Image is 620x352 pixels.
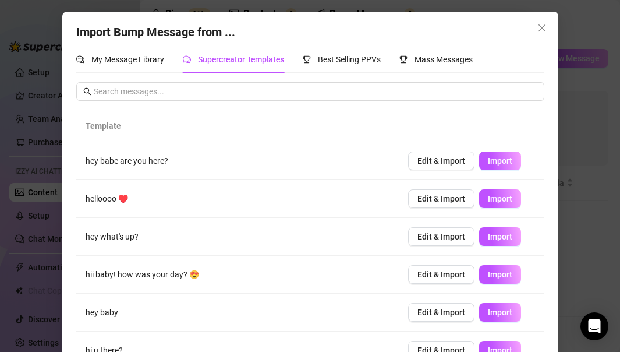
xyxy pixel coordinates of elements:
span: Edit & Import [417,308,465,317]
span: Best Selling PPVs [318,55,381,64]
span: Edit & Import [417,194,465,203]
span: search [83,87,91,96]
th: Template [76,110,399,142]
button: Import [479,152,521,170]
span: trophy [399,55,408,64]
button: Import [479,189,521,208]
td: hey babe are you here? [76,142,399,180]
td: helloooo ♥️ [76,180,399,218]
span: Close [533,23,551,33]
span: Import [488,156,512,166]
button: Edit & Import [408,189,474,208]
span: Import [488,270,512,279]
input: Search messages... [94,85,537,98]
span: Import [488,232,512,241]
td: hii baby! how was your day? 😍 [76,256,399,294]
span: close [537,23,547,33]
td: hey baby [76,294,399,332]
button: Edit & Import [408,303,474,322]
button: Edit & Import [408,265,474,284]
button: Close [533,19,551,37]
span: Import Bump Message from ... [76,25,235,39]
td: hey what's up? [76,218,399,256]
span: comment [76,55,84,64]
span: Mass Messages [414,55,473,64]
span: My Message Library [91,55,164,64]
button: Import [479,265,521,284]
button: Edit & Import [408,227,474,246]
span: trophy [303,55,311,64]
span: Supercreator Templates [198,55,284,64]
span: Edit & Import [417,156,465,166]
button: Import [479,303,521,322]
button: Import [479,227,521,246]
span: Import [488,194,512,203]
div: Open Intercom Messenger [580,312,608,340]
button: Edit & Import [408,152,474,170]
span: Edit & Import [417,270,465,279]
span: Edit & Import [417,232,465,241]
span: comment [183,55,191,64]
span: Import [488,308,512,317]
